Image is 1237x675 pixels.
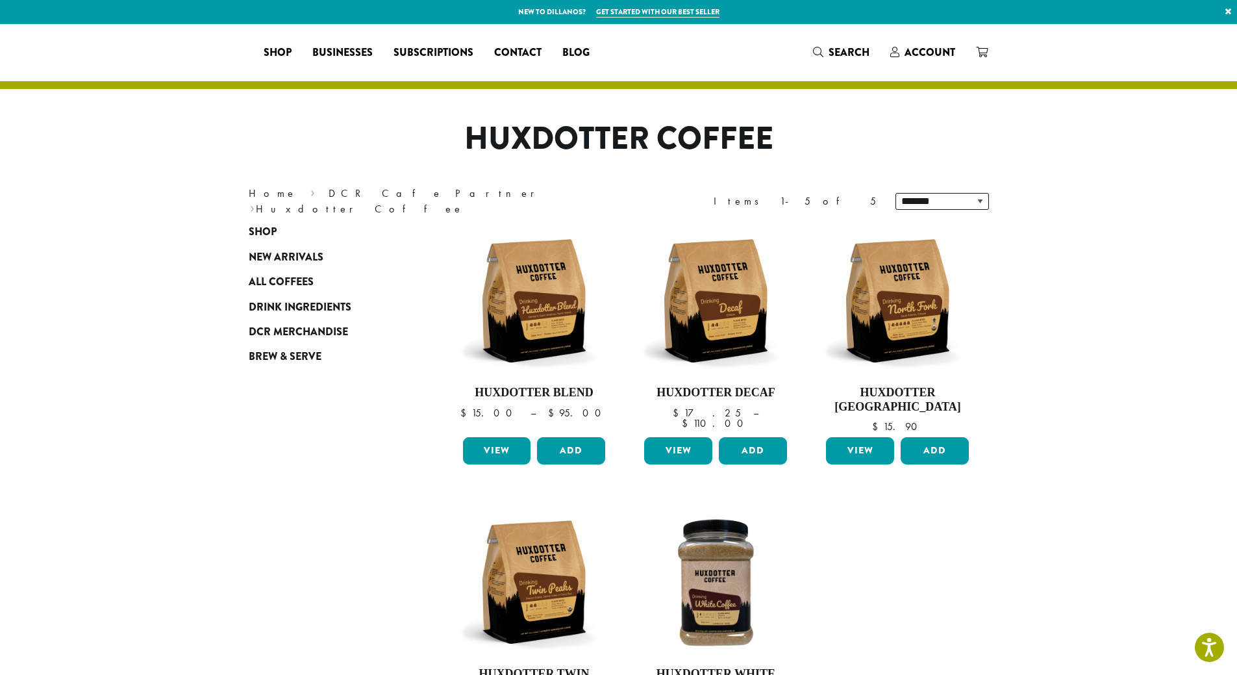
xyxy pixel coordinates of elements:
span: Shop [249,224,277,240]
bdi: 95.00 [548,406,607,420]
span: DCR Merchandise [249,324,348,340]
span: › [310,181,315,201]
span: $ [673,406,684,420]
h4: Huxdotter [GEOGRAPHIC_DATA] [823,386,972,414]
h1: Huxdotter Coffee [239,120,999,158]
span: – [531,406,536,420]
a: Search [803,42,880,63]
img: Huxdotter-Coffee-Huxdotter-Blend-12oz-Web.jpg [459,226,608,376]
button: Add [901,437,969,465]
a: DCR Merchandise [249,320,405,344]
a: Huxdotter Blend [460,226,609,432]
a: Shop [253,42,302,63]
button: Add [537,437,605,465]
span: Shop [264,45,292,61]
span: $ [682,416,693,430]
img: Huxdotter-Coffee-North-Fork-12oz-Web.jpg [823,226,972,376]
a: Huxdotter [GEOGRAPHIC_DATA] $15.90 [823,226,972,432]
a: Huxdotter Decaf [641,226,790,432]
span: All Coffees [249,274,314,290]
a: Drink Ingredients [249,294,405,319]
bdi: 15.00 [460,406,518,420]
nav: Breadcrumb [249,186,599,217]
span: Brew & Serve [249,349,321,365]
span: – [753,406,758,420]
a: Home [249,186,297,200]
span: $ [872,420,883,433]
a: All Coffees [249,270,405,294]
a: DCR Cafe Partner [329,186,544,200]
a: Shop [249,220,405,244]
a: Brew & Serve [249,344,405,369]
img: Huxdotter-Coffee-Decaf-12oz-Web.jpg [641,226,790,376]
bdi: 110.00 [682,416,749,430]
a: Get started with our best seller [596,6,719,18]
span: Search [829,45,869,60]
span: Account [905,45,955,60]
img: Huxdotter-White-Coffee-2lb-Container-Web.jpg [641,507,790,657]
span: $ [548,406,559,420]
a: New Arrivals [249,245,405,270]
a: View [826,437,894,465]
span: Blog [562,45,590,61]
span: Subscriptions [394,45,473,61]
bdi: 17.25 [673,406,741,420]
div: Items 1-5 of 5 [714,194,876,209]
a: View [463,437,531,465]
span: Drink Ingredients [249,299,351,316]
span: Businesses [312,45,373,61]
h4: Huxdotter Blend [460,386,609,400]
h4: Huxdotter Decaf [641,386,790,400]
a: View [644,437,712,465]
span: $ [460,406,471,420]
img: Huxdotter-Coffee-Twin-Peaks-12oz-Web-1.jpg [459,507,608,657]
bdi: 15.90 [872,420,923,433]
span: › [250,197,255,217]
button: Add [719,437,787,465]
span: New Arrivals [249,249,323,266]
span: Contact [494,45,542,61]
